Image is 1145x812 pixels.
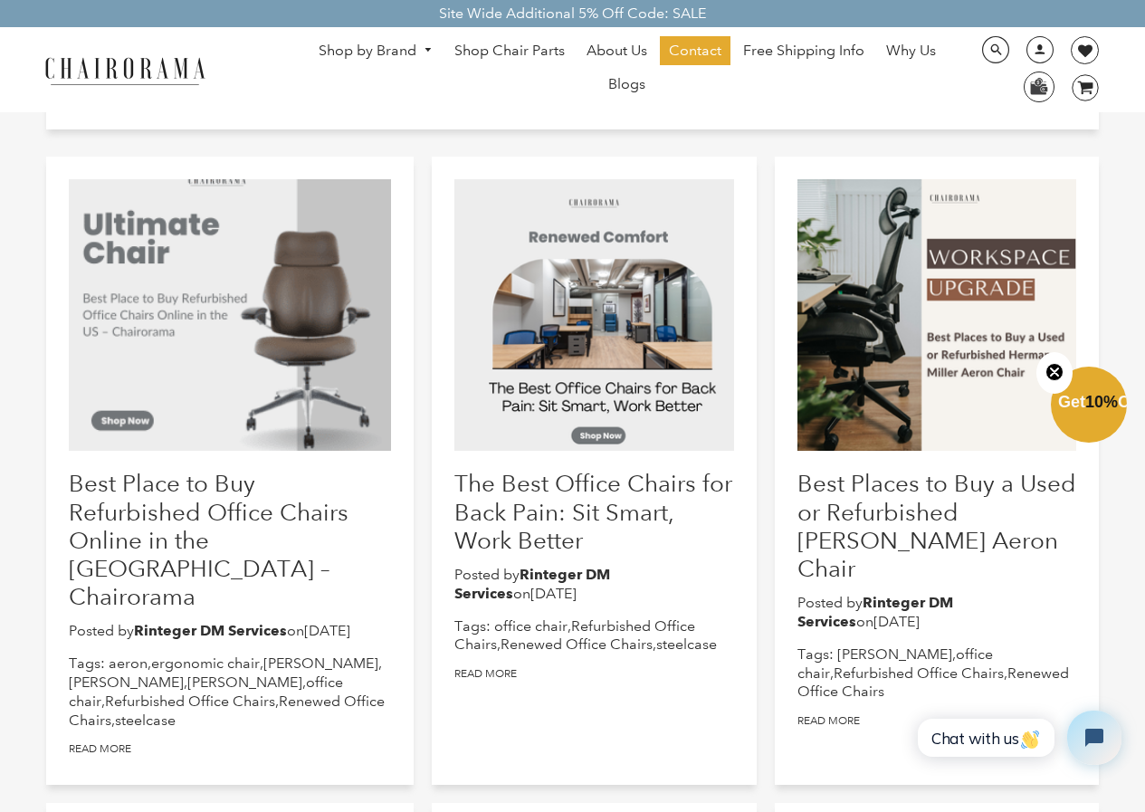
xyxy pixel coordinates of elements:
[1085,393,1118,411] span: 10%
[109,654,148,672] a: aeron
[797,664,1069,701] a: Renewed Office Chairs
[669,42,721,61] span: Contact
[1051,368,1127,444] div: Get10%OffClose teaser
[454,617,491,635] span: Tags:
[660,36,730,65] a: Contact
[797,469,1076,582] a: Best Places to Buy a Used or Refurbished [PERSON_NAME] Aeron Chair
[187,673,302,691] a: [PERSON_NAME]
[115,712,176,729] a: steelcase
[69,654,392,730] li: , , , , , , , ,
[1025,72,1053,100] img: WhatsApp_Image_2024-07-12_at_16.23.01.webp
[797,594,1077,632] p: Posted by on
[886,42,936,61] span: Why Us
[304,622,350,639] time: [DATE]
[1036,352,1073,394] button: Close teaser
[797,714,860,728] a: Read more
[69,693,385,729] a: Renewed Office Chairs
[310,37,442,65] a: Shop by Brand
[834,664,1004,682] a: Refurbished Office Chairs
[454,469,732,553] a: The Best Office Chairs for Back Pain: Sit Smart, Work Better
[454,566,734,604] p: Posted by on
[34,54,215,86] img: chairorama
[743,42,864,61] span: Free Shipping Info
[69,469,348,610] a: Best Place to Buy Refurbished Office Chairs Online in the [GEOGRAPHIC_DATA] – Chairorama
[105,693,275,710] a: Refurbished Office Chairs
[797,645,834,663] span: Tags:
[797,645,1077,702] li: , , ,
[445,36,574,65] a: Shop Chair Parts
[69,673,343,710] a: office chair
[263,654,378,672] a: [PERSON_NAME]
[873,613,920,630] time: [DATE]
[454,617,695,654] a: Refurbished Office Chairs
[69,622,392,641] p: Posted by on
[734,36,873,65] a: Free Shipping Info
[69,742,131,756] a: Read more
[656,635,717,653] a: steelcase
[501,635,653,653] a: Renewed Office Chairs
[292,36,962,103] nav: DesktopNavigation
[577,36,656,65] a: About Us
[877,36,945,65] a: Why Us
[151,654,260,672] a: ergonomic chair
[134,622,287,639] strong: Rinteger DM Services
[898,695,1137,780] iframe: Tidio Chat
[69,654,105,672] span: Tags:
[454,566,610,602] strong: Rinteger DM Services
[587,42,647,61] span: About Us
[837,645,952,663] a: [PERSON_NAME]
[494,617,568,635] a: office chair
[797,645,993,682] a: office chair
[599,70,654,99] a: Blogs
[69,673,184,691] a: [PERSON_NAME]
[454,667,517,681] a: Read more
[454,617,734,655] li: , , ,
[797,594,953,630] strong: Rinteger DM Services
[454,42,565,61] span: Shop Chair Parts
[530,585,577,602] time: [DATE]
[1058,393,1141,411] span: Get Off
[608,75,645,94] span: Blogs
